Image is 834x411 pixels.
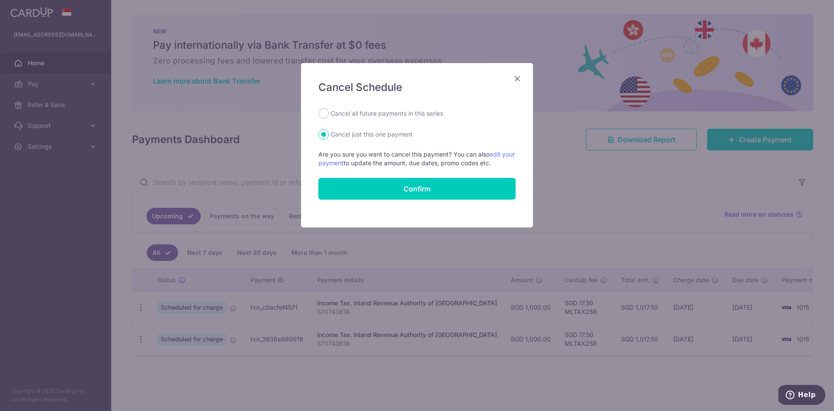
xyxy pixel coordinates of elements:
iframe: Opens a widget where you can find more information [778,385,825,407]
label: Cancel all future payments in this series [331,108,443,119]
button: Close [512,74,523,84]
h5: Cancel Schedule [318,80,516,94]
p: Are you sure you want to cancel this payment? You can also to update the amount, due dates, promo... [318,150,516,167]
label: Cancel just this one payment [331,129,413,140]
button: Confirm [318,178,516,200]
